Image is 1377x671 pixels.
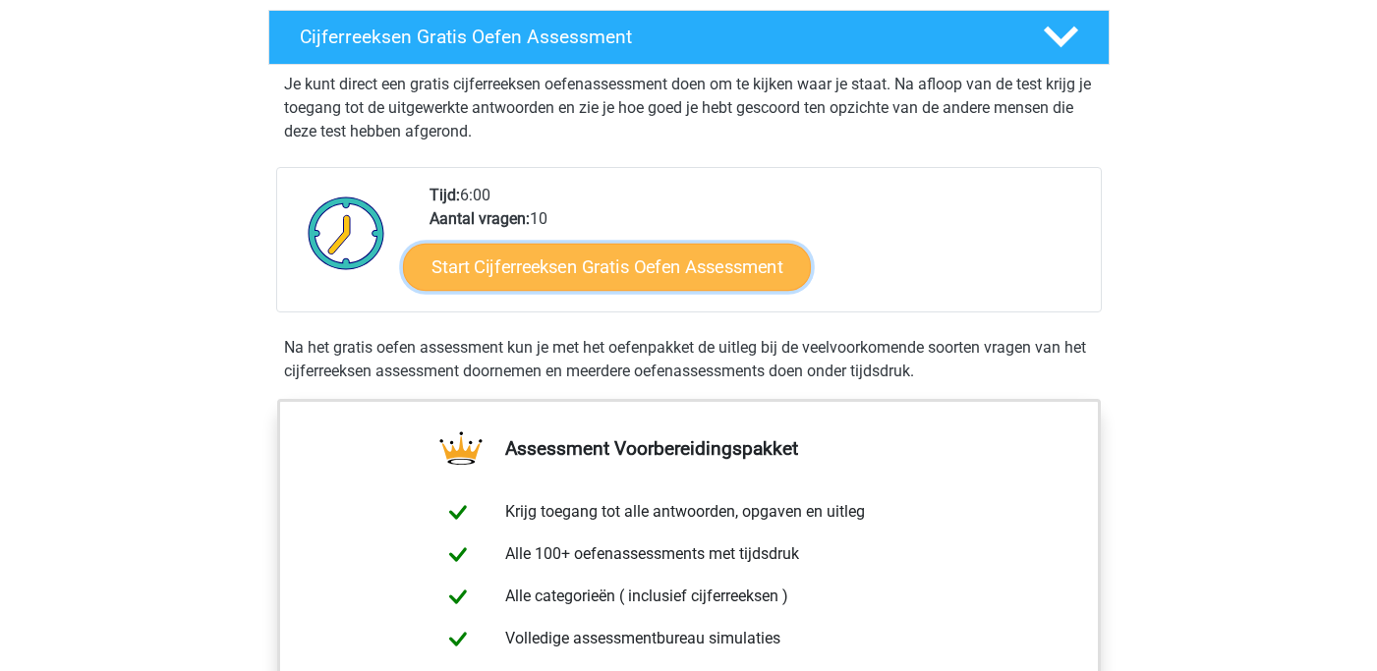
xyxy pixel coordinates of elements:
[415,184,1100,311] div: 6:00 10
[297,184,396,282] img: Klok
[260,10,1118,65] a: Cijferreeksen Gratis Oefen Assessment
[284,73,1094,143] p: Je kunt direct een gratis cijferreeksen oefenassessment doen om te kijken waar je staat. Na afloo...
[403,243,811,290] a: Start Cijferreeksen Gratis Oefen Assessment
[300,26,1011,48] h4: Cijferreeksen Gratis Oefen Assessment
[430,186,460,204] b: Tijd:
[276,336,1102,383] div: Na het gratis oefen assessment kun je met het oefenpakket de uitleg bij de veelvoorkomende soorte...
[430,209,530,228] b: Aantal vragen:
